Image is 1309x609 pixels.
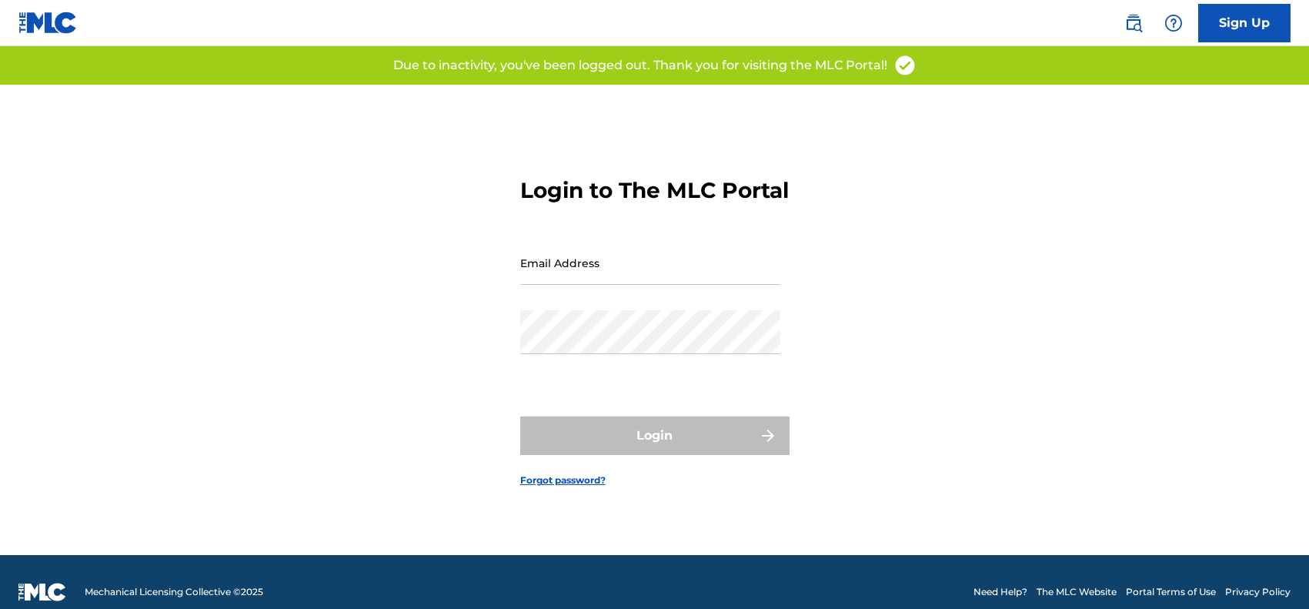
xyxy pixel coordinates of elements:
[18,12,78,34] img: MLC Logo
[393,56,887,75] p: Due to inactivity, you've been logged out. Thank you for visiting the MLC Portal!
[18,583,66,601] img: logo
[1126,585,1216,599] a: Portal Terms of Use
[1164,14,1183,32] img: help
[1198,4,1291,42] a: Sign Up
[1124,14,1143,32] img: search
[1158,8,1189,38] div: Help
[520,473,606,487] a: Forgot password?
[1225,585,1291,599] a: Privacy Policy
[973,585,1027,599] a: Need Help?
[1037,585,1117,599] a: The MLC Website
[893,54,917,77] img: access
[85,585,263,599] span: Mechanical Licensing Collective © 2025
[1118,8,1149,38] a: Public Search
[520,177,789,204] h3: Login to The MLC Portal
